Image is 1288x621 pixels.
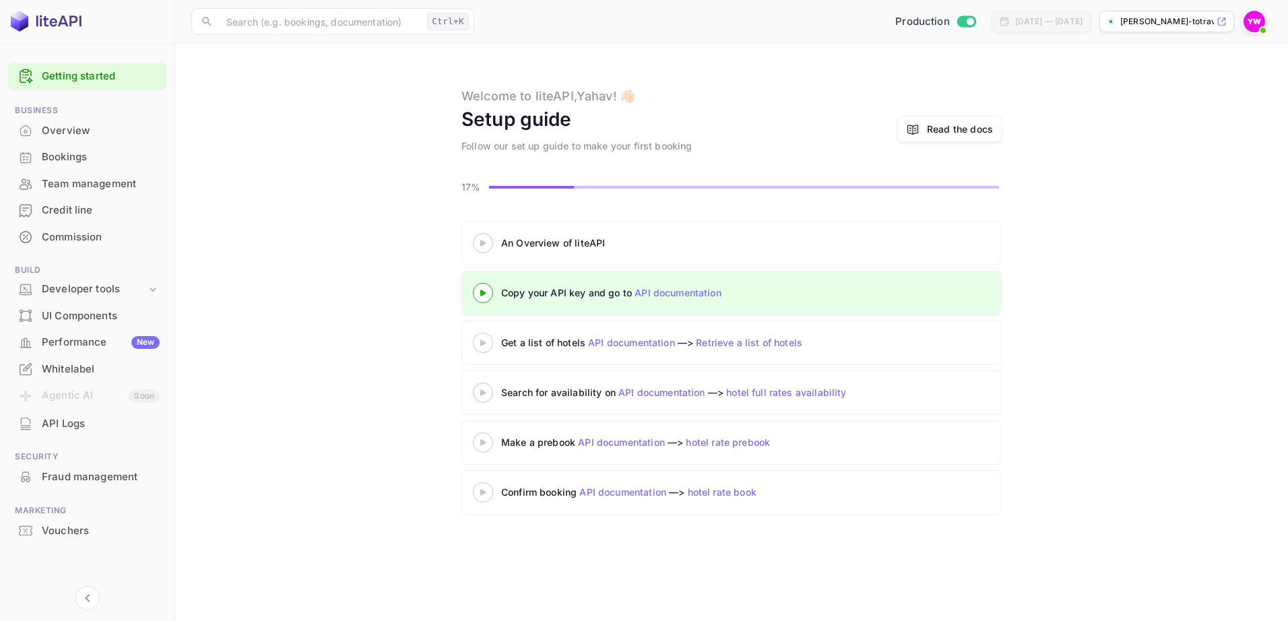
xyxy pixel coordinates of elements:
div: Developer tools [8,277,166,301]
a: API documentation [618,387,705,398]
a: hotel rate prebook [686,436,770,448]
div: Credit line [8,197,166,224]
div: Make a prebook —> [501,435,838,449]
div: Team management [42,176,160,192]
div: Vouchers [42,523,160,539]
a: API Logs [8,411,166,436]
img: Yahav Winkler [1244,11,1265,32]
div: Get a list of hotels —> [501,335,838,350]
div: Fraud management [42,469,160,485]
a: API documentation [578,436,665,448]
a: API documentation [588,337,675,348]
a: Commission [8,224,166,249]
a: PerformanceNew [8,329,166,354]
a: Whitelabel [8,356,166,381]
div: Ctrl+K [427,13,469,30]
a: Read the docs [927,122,993,136]
a: Retrieve a list of hotels [696,337,802,348]
span: Marketing [8,504,166,517]
a: API documentation [579,486,666,498]
div: API Logs [42,416,160,432]
div: Team management [8,171,166,197]
a: Getting started [42,69,160,84]
div: Overview [8,118,166,144]
div: An Overview of liteAPI [501,236,838,250]
a: Vouchers [8,518,166,543]
p: [PERSON_NAME]-totravel... [1120,15,1214,28]
div: Fraud management [8,464,166,490]
p: 17% [461,180,485,194]
div: Setup guide [461,105,572,133]
div: Overview [42,123,160,139]
a: Read the docs [897,116,1002,142]
div: New [131,336,160,348]
div: Confirm booking —> [501,485,838,499]
span: Build [8,263,166,277]
a: hotel full rates availability [726,387,846,398]
img: LiteAPI logo [11,11,87,32]
div: [DATE] — [DATE] [1015,15,1083,28]
a: Bookings [8,144,166,169]
a: API documentation [635,287,721,298]
div: Whitelabel [42,362,160,377]
div: Follow our set up guide to make your first booking [461,139,693,153]
div: Bookings [42,150,160,165]
span: Production [895,14,950,30]
a: Overview [8,118,166,143]
div: Credit line [42,203,160,218]
div: Vouchers [8,518,166,544]
div: Bookings [8,144,166,170]
div: Developer tools [42,282,146,297]
div: Commission [42,230,160,245]
a: hotel rate book [688,486,756,498]
div: Whitelabel [8,356,166,383]
a: Team management [8,171,166,196]
a: UI Components [8,303,166,328]
div: UI Components [42,308,160,324]
div: UI Components [8,303,166,329]
a: Credit line [8,197,166,222]
div: Switch to Sandbox mode [890,14,981,30]
div: Getting started [8,63,166,90]
span: Security [8,450,166,463]
div: PerformanceNew [8,329,166,356]
div: API Logs [8,411,166,437]
input: Search (e.g. bookings, documentation) [218,8,422,35]
div: Performance [42,335,160,350]
a: Fraud management [8,464,166,489]
button: Collapse navigation [75,586,100,610]
div: Commission [8,224,166,251]
div: Search for availability on —> [501,385,973,399]
div: Copy your API key and go to [501,286,838,300]
span: Business [8,104,166,117]
div: Welcome to liteAPI, Yahav ! 👋🏻 [461,87,635,105]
